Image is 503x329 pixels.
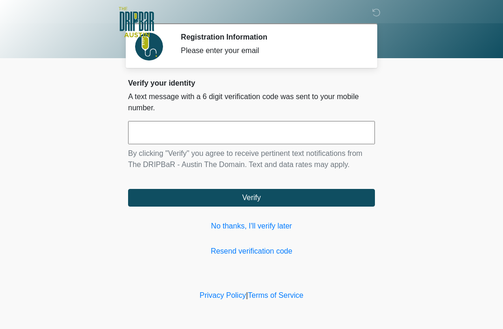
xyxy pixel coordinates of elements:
div: Please enter your email [181,45,361,56]
button: Verify [128,189,375,207]
h2: Verify your identity [128,79,375,87]
p: A text message with a 6 digit verification code was sent to your mobile number. [128,91,375,114]
a: Privacy Policy [200,291,246,299]
a: No thanks, I'll verify later [128,221,375,232]
a: Terms of Service [248,291,303,299]
a: Resend verification code [128,246,375,257]
p: By clicking "Verify" you agree to receive pertinent text notifications from The DRIPBaR - Austin ... [128,148,375,170]
img: The DRIPBaR - Austin The Domain Logo [119,7,154,37]
a: | [246,291,248,299]
img: Agent Avatar [135,33,163,60]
